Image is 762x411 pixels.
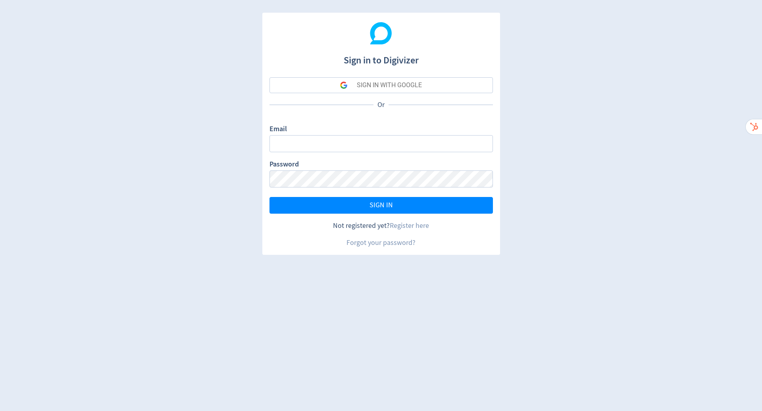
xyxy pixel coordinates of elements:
button: SIGN IN [269,197,493,214]
h1: Sign in to Digivizer [269,47,493,67]
span: SIGN IN [369,202,393,209]
label: Email [269,124,287,135]
img: Digivizer Logo [370,22,392,44]
label: Password [269,159,299,170]
div: Not registered yet? [269,221,493,231]
div: SIGN IN WITH GOOGLE [357,77,422,93]
a: Register here [390,221,429,230]
p: Or [373,100,389,110]
a: Forgot your password? [346,238,416,247]
button: SIGN IN WITH GOOGLE [269,77,493,93]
